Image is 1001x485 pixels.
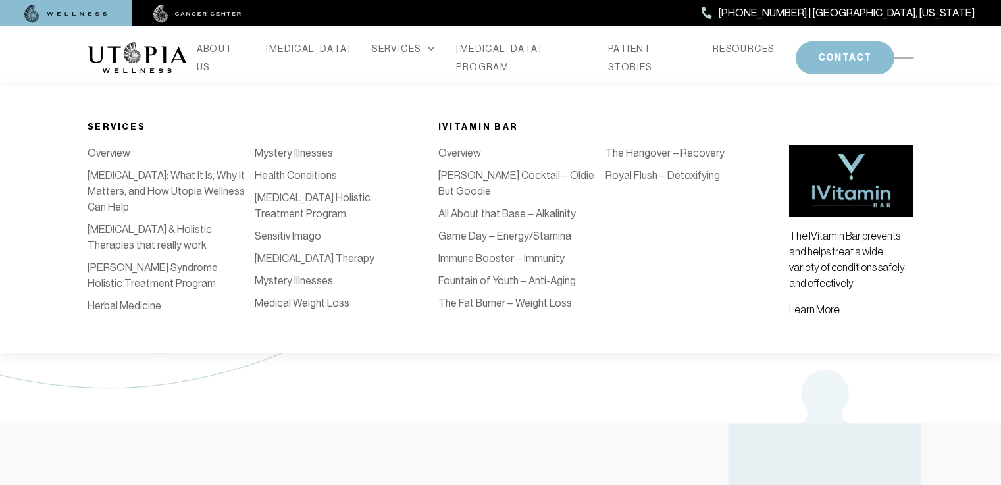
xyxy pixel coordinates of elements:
[423,236,531,249] a: Bio-Identical Hormones
[372,39,435,58] div: SERVICES
[255,274,333,287] a: Mystery Illnesses
[605,147,725,159] a: The Hangover – Recovery
[255,252,374,265] a: [MEDICAL_DATA] Therapy
[255,230,321,242] a: Sensitiv Imago
[438,119,773,135] div: iVitamin Bar
[789,303,840,315] a: Learn More
[894,53,914,63] img: icon-hamburger
[438,207,576,220] a: All About that Base – Alkalinity
[88,299,161,312] a: Herbal Medicine
[438,147,481,159] a: Overview
[423,147,508,159] a: IV Vitamin Therapy
[255,169,337,182] a: Health Conditions
[438,297,572,309] a: The Fat Burner – Weight Loss
[88,147,130,159] a: Overview
[423,214,501,226] a: [MEDICAL_DATA]
[423,169,488,182] a: Detoxification
[789,145,913,217] img: vitamin bar
[456,39,587,76] a: [MEDICAL_DATA] PROGRAM
[702,5,975,22] a: [PHONE_NUMBER] | [GEOGRAPHIC_DATA], [US_STATE]
[255,191,371,220] a: [MEDICAL_DATA] Holistic Treatment Program
[88,261,218,290] a: [PERSON_NAME] Syndrome Holistic Treatment Program
[713,39,775,58] a: RESOURCES
[438,274,576,287] a: Fountain of Youth – Anti-Aging
[88,119,423,135] div: Services
[608,39,692,76] a: PATIENT STORIES
[789,228,913,291] p: The IVitamin Bar prevents and helps treat a wide variety of conditions safely and effectively.
[88,42,186,74] img: logo
[605,169,720,182] a: Royal Flush – Detoxifying
[438,252,565,265] a: Immune Booster – Immunity
[88,223,212,251] a: [MEDICAL_DATA] & Holistic Therapies that really work
[153,5,242,23] img: cancer center
[255,297,349,309] a: Medical Weight Loss
[438,169,594,197] a: [PERSON_NAME] Cocktail – Oldie But Goodie
[88,169,245,213] a: [MEDICAL_DATA]: What It Is, Why It Matters, and How Utopia Wellness Can Help
[423,191,501,204] a: [MEDICAL_DATA]
[266,39,351,58] a: [MEDICAL_DATA]
[438,230,571,242] a: Game Day – Energy/Stamina
[796,41,894,74] button: CONTACT
[255,147,333,159] a: Mystery Illnesses
[719,5,975,22] span: [PHONE_NUMBER] | [GEOGRAPHIC_DATA], [US_STATE]
[197,39,245,76] a: ABOUT US
[24,5,107,23] img: wellness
